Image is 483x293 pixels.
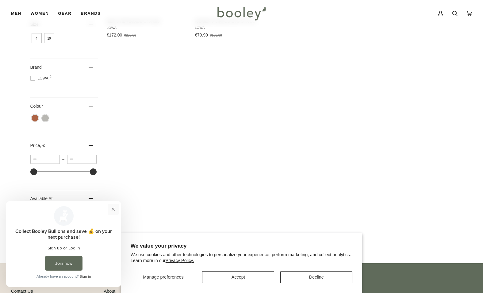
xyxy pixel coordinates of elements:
h2: We value your privacy [131,243,353,249]
span: Available At [30,196,53,201]
span: Size: 4 [32,33,42,43]
input: Maximum value [67,155,97,164]
span: Manage preferences [143,275,183,280]
span: Men [11,10,21,17]
span: Brands [81,10,101,17]
span: Women [31,10,49,17]
span: Price [30,143,45,148]
span: Size: 10 [44,33,54,43]
span: Lowa [30,75,50,81]
span: , € [40,143,45,148]
span: 2 [50,75,52,79]
span: Colour [30,104,48,109]
iframe: Loyalty program pop-up with offers and actions [6,201,121,287]
a: Privacy Policy. [166,258,194,263]
span: €230.00 [124,33,136,37]
span: €79.99 [195,33,208,37]
button: Decline [280,271,352,283]
span: Brand [30,65,42,70]
span: Gear [58,10,71,17]
span: Colour: Brown [32,115,38,121]
span: Colour: Grey [42,115,49,121]
button: Manage preferences [131,271,196,283]
span: – [60,157,67,161]
span: Lowa [107,26,186,30]
input: Minimum value [30,155,60,164]
img: Booley [215,5,268,22]
span: €150.00 [210,33,222,37]
span: €172.00 [107,33,122,37]
button: Accept [202,271,274,283]
p: We use cookies and other technologies to personalize your experience, perform marketing, and coll... [131,252,353,264]
span: Lowa [195,26,274,30]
